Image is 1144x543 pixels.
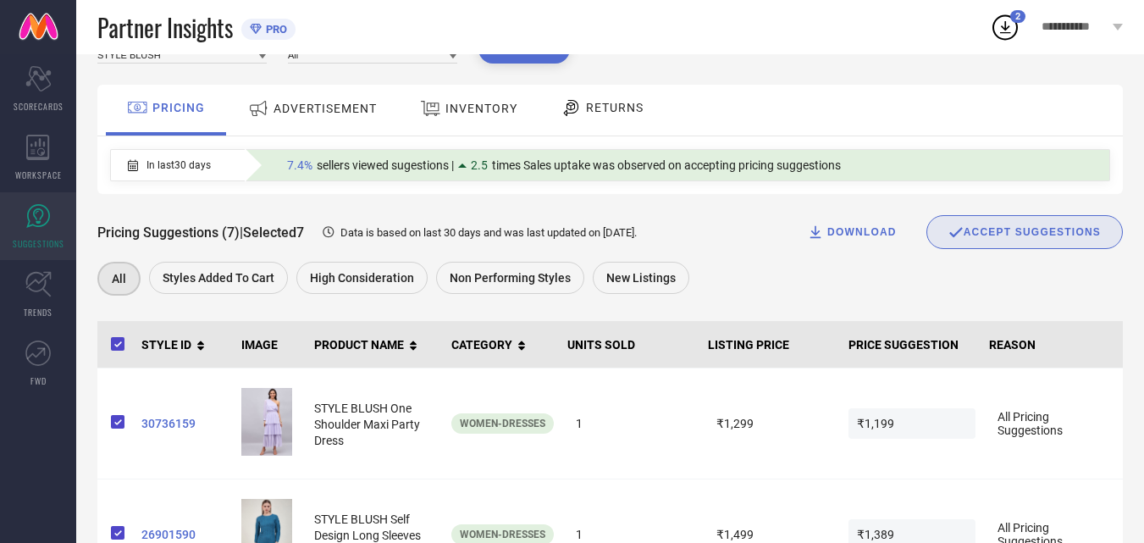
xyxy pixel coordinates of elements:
[274,102,377,115] span: ADVERTISEMENT
[567,408,694,439] span: 1
[24,306,53,319] span: TRENDS
[586,101,644,114] span: RETURNS
[141,528,228,541] a: 26901590
[926,215,1123,249] div: Accept Suggestions
[310,271,414,285] span: High Consideration
[848,408,975,439] span: ₹1,199
[445,321,561,368] th: CATEGORY
[1015,11,1020,22] span: 2
[340,226,637,239] span: Data is based on last 30 days and was last updated on [DATE] .
[317,158,454,172] span: sellers viewed sugestions |
[492,158,841,172] span: times Sales uptake was observed on accepting pricing suggestions
[97,224,240,241] span: Pricing Suggestions (7)
[708,408,835,439] span: ₹1,299
[460,529,545,540] span: Women-Dresses
[262,23,287,36] span: PRO
[450,271,571,285] span: Non Performing Styles
[14,100,64,113] span: SCORECARDS
[112,272,126,285] span: All
[240,224,243,241] span: |
[152,101,205,114] span: PRICING
[243,224,304,241] span: Selected 7
[948,224,1101,240] div: ACCEPT SUGGESTIONS
[445,102,517,115] span: INVENTORY
[982,321,1123,368] th: REASON
[307,321,445,368] th: PRODUCT NAME
[146,159,211,171] span: In last 30 days
[471,158,488,172] span: 2.5
[606,271,676,285] span: New Listings
[989,402,1116,446] span: All Pricing Suggestions
[135,321,235,368] th: STYLE ID
[287,158,312,172] span: 7.4%
[460,418,545,429] span: Women-Dresses
[30,374,47,387] span: FWD
[926,215,1123,249] button: ACCEPT SUGGESTIONS
[13,237,64,250] span: SUGGESTIONS
[842,321,982,368] th: PRICE SUGGESTION
[990,12,1020,42] div: Open download list
[241,388,292,456] img: nfQI3WBN_f90da30df29e434f9ef7ff6ac011b27a.jpg
[97,10,233,45] span: Partner Insights
[314,402,420,447] span: STYLE BLUSH One Shoulder Maxi Party Dress
[701,321,842,368] th: LISTING PRICE
[561,321,701,368] th: UNITS SOLD
[163,271,274,285] span: Styles Added To Cart
[15,169,62,181] span: WORKSPACE
[279,154,849,176] div: Percentage of sellers who have viewed suggestions for the current Insight Type
[235,321,307,368] th: IMAGE
[807,224,897,241] div: DOWNLOAD
[786,215,918,249] button: DOWNLOAD
[141,417,228,430] a: 30736159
